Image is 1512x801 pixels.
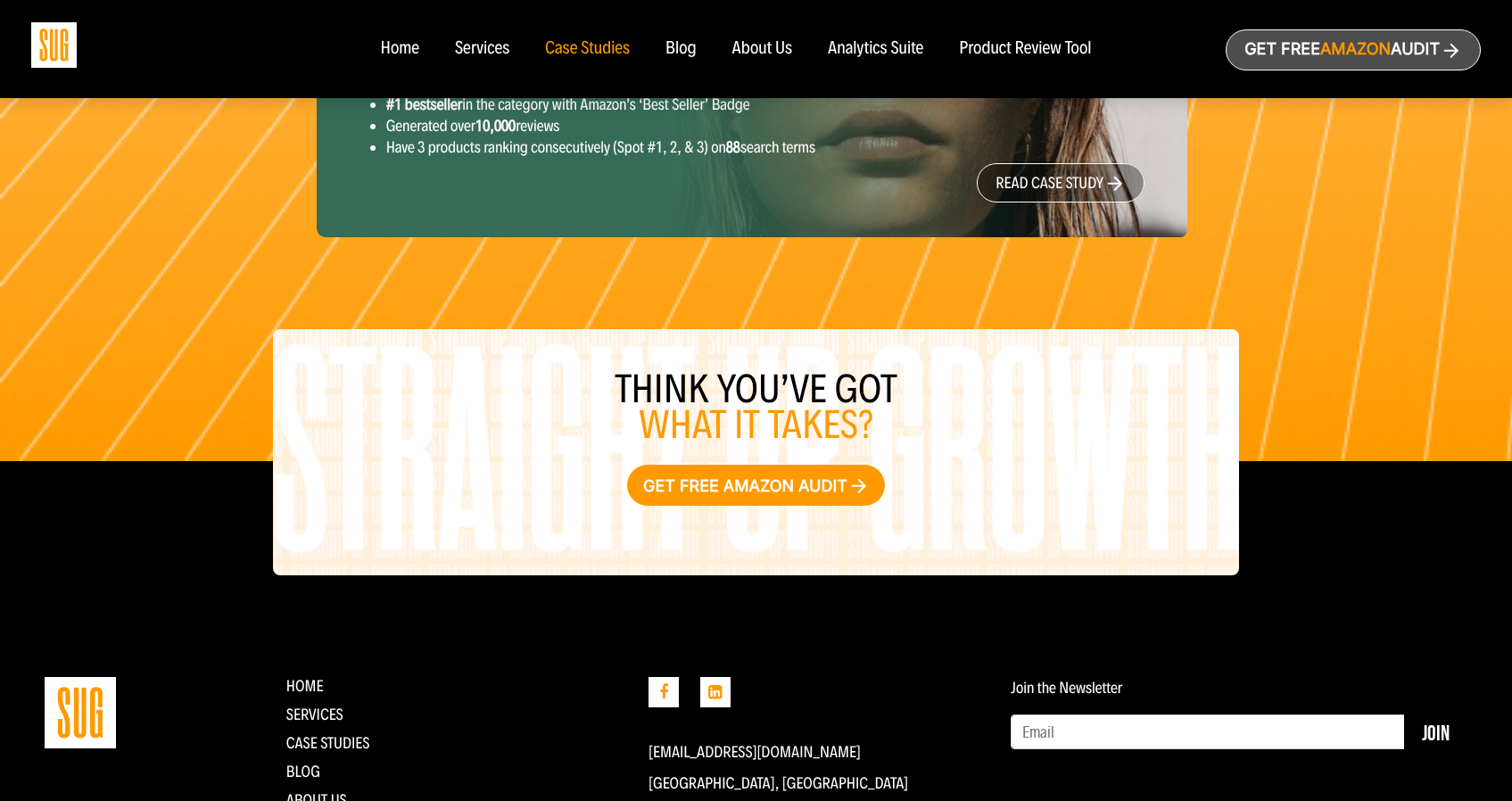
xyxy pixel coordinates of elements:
[1011,714,1405,750] input: Email
[977,163,1144,202] a: read case study
[639,401,873,449] span: what it takes?
[649,774,984,792] p: [GEOGRAPHIC_DATA], [GEOGRAPHIC_DATA]
[1226,29,1481,70] a: Get freeAmazonAudit
[1011,679,1122,697] label: Join the Newsletter
[545,39,630,59] a: Case Studies
[665,39,697,59] a: Blog
[959,39,1091,59] a: Product Review Tool
[627,465,885,506] a: Get free Amazon audit
[1320,40,1391,59] span: Amazon
[380,39,418,59] a: Home
[286,762,320,781] a: Blog
[286,676,324,696] a: Home
[475,116,516,136] strong: 10,000
[273,372,1239,443] h3: Think you’ve got
[386,95,462,114] strong: #1 bestseller
[732,39,793,59] a: About Us
[386,94,874,115] li: in the category with Amazon’s ‘Best Seller’ Badge
[649,742,861,762] a: [EMAIL_ADDRESS][DOMAIN_NAME]
[386,136,874,158] li: Have 3 products ranking consecutively (Spot #1, 2, & 3) on search terms
[286,705,343,724] a: Services
[455,39,509,59] a: Services
[726,137,740,157] strong: 88
[45,677,116,748] img: Straight Up Growth
[31,22,77,68] img: Sug
[1404,714,1467,750] button: Join
[386,115,874,136] li: Generated over reviews
[286,733,370,753] a: CASE STUDIES
[828,39,923,59] a: Analytics Suite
